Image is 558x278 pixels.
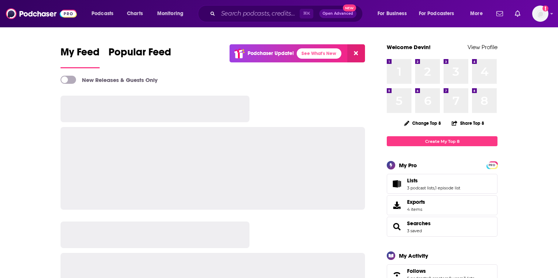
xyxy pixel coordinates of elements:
a: View Profile [468,44,497,51]
span: Podcasts [92,8,113,19]
a: Welcome Devin! [387,44,431,51]
button: Show profile menu [532,6,548,22]
span: For Business [378,8,407,19]
a: Show notifications dropdown [512,7,523,20]
span: , [434,185,435,191]
a: New Releases & Guests Only [61,76,158,84]
span: Exports [389,200,404,210]
a: Lists [389,179,404,189]
button: open menu [372,8,416,20]
a: 3 saved [407,228,422,233]
button: open menu [465,8,492,20]
span: Searches [387,217,497,237]
span: Follows [407,268,426,274]
button: Share Top 8 [451,116,485,130]
a: 1 episode list [435,185,460,191]
a: Lists [407,177,460,184]
img: User Profile [532,6,548,22]
span: New [343,4,356,11]
a: Charts [122,8,147,20]
span: Open Advanced [323,12,353,16]
button: Change Top 8 [400,119,445,128]
button: open menu [152,8,193,20]
span: Charts [127,8,143,19]
span: More [470,8,483,19]
span: Exports [407,199,425,205]
span: My Feed [61,46,100,63]
a: Create My Top 8 [387,136,497,146]
a: Exports [387,195,497,215]
button: Open AdvancedNew [319,9,356,18]
span: Monitoring [157,8,183,19]
svg: Add a profile image [542,6,548,11]
a: PRO [488,162,496,168]
button: open menu [414,8,465,20]
span: Popular Feed [108,46,171,63]
button: open menu [86,8,123,20]
a: Show notifications dropdown [493,7,506,20]
span: ⌘ K [300,9,313,18]
span: For Podcasters [419,8,454,19]
a: Searches [407,220,431,227]
p: Podchaser Update! [248,50,294,56]
a: Follows [407,268,474,274]
div: My Activity [399,252,428,259]
span: 4 items [407,207,425,212]
span: Lists [387,174,497,194]
div: My Pro [399,162,417,169]
span: Logged in as sschroeder [532,6,548,22]
a: Popular Feed [108,46,171,68]
span: Lists [407,177,418,184]
a: My Feed [61,46,100,68]
img: Podchaser - Follow, Share and Rate Podcasts [6,7,77,21]
input: Search podcasts, credits, & more... [218,8,300,20]
a: 3 podcast lists [407,185,434,191]
div: Search podcasts, credits, & more... [205,5,370,22]
a: Searches [389,222,404,232]
a: See What's New [297,48,341,59]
